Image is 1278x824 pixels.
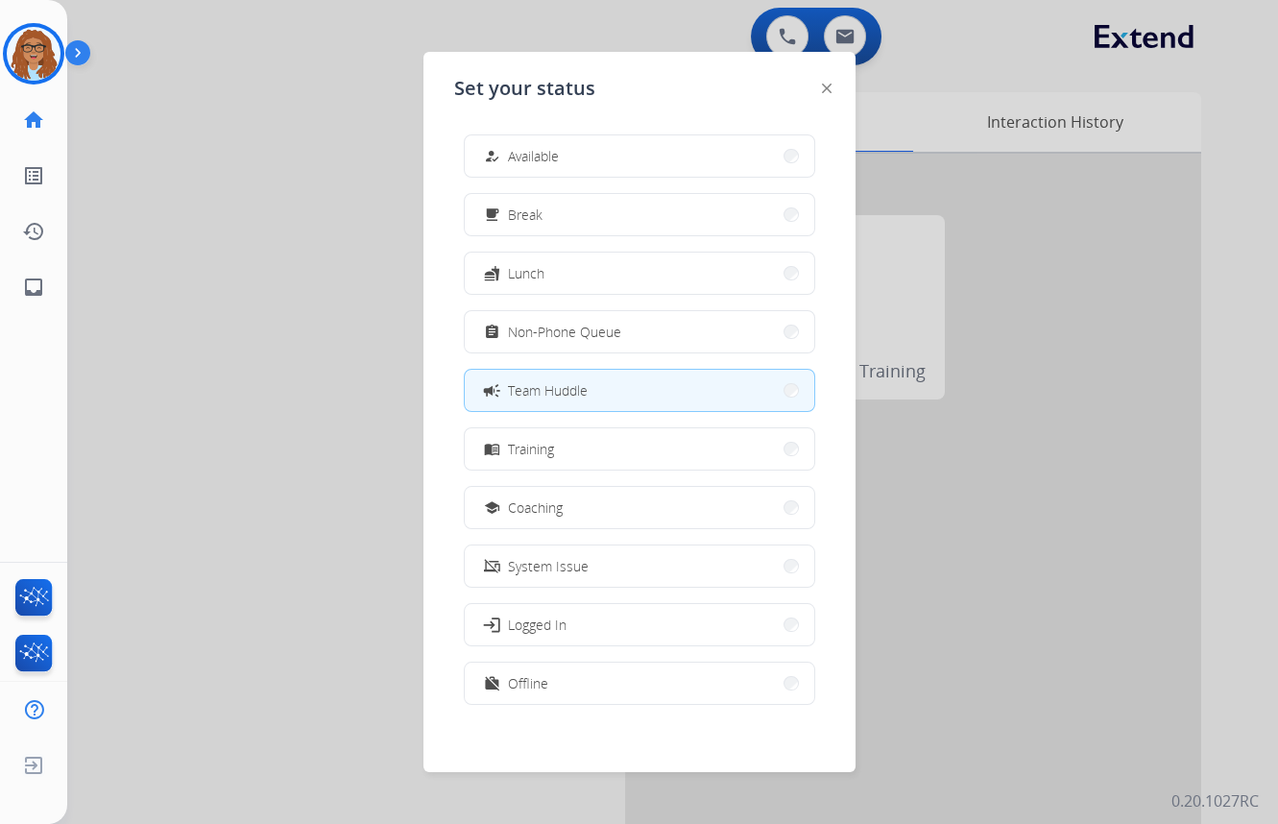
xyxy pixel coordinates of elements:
[22,109,45,132] mat-icon: home
[465,428,814,470] button: Training
[483,441,499,457] mat-icon: menu_book
[481,380,500,400] mat-icon: campaign
[465,311,814,352] button: Non-Phone Queue
[454,75,595,102] span: Set your status
[483,324,499,340] mat-icon: assignment
[508,380,588,400] span: Team Huddle
[483,148,499,164] mat-icon: how_to_reg
[481,615,500,634] mat-icon: login
[508,439,554,459] span: Training
[508,322,621,342] span: Non-Phone Queue
[483,499,499,516] mat-icon: school
[465,194,814,235] button: Break
[822,84,832,93] img: close-button
[508,497,563,518] span: Coaching
[465,370,814,411] button: Team Huddle
[22,276,45,299] mat-icon: inbox
[508,615,567,635] span: Logged In
[508,205,543,225] span: Break
[465,487,814,528] button: Coaching
[508,556,589,576] span: System Issue
[465,135,814,177] button: Available
[1171,789,1259,812] p: 0.20.1027RC
[508,673,548,693] span: Offline
[465,604,814,645] button: Logged In
[483,675,499,691] mat-icon: work_off
[22,220,45,243] mat-icon: history
[483,265,499,281] mat-icon: fastfood
[465,253,814,294] button: Lunch
[465,663,814,704] button: Offline
[508,263,544,283] span: Lunch
[7,27,60,81] img: avatar
[508,146,559,166] span: Available
[465,545,814,587] button: System Issue
[483,558,499,574] mat-icon: phonelink_off
[22,164,45,187] mat-icon: list_alt
[483,206,499,223] mat-icon: free_breakfast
